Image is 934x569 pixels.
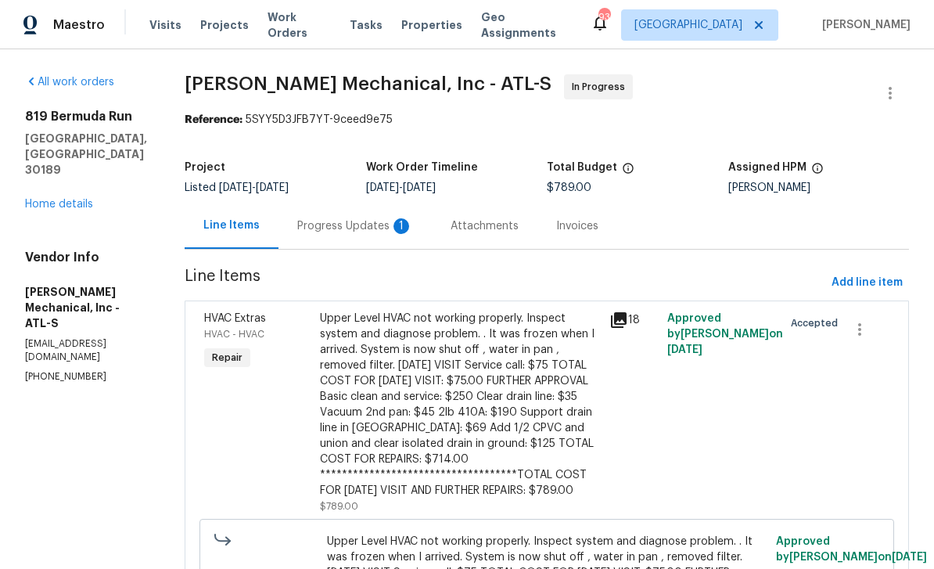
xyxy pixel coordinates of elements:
a: All work orders [25,77,114,88]
span: [DATE] [667,344,702,355]
span: [PERSON_NAME] [816,17,911,33]
span: $789.00 [320,502,358,511]
span: HVAC - HVAC [204,330,264,339]
span: Repair [206,350,249,366]
div: 93 [598,9,609,25]
span: Line Items [185,268,825,297]
span: Approved by [PERSON_NAME] on [667,313,783,355]
span: The hpm assigned to this work order. [811,162,824,182]
span: Accepted [791,315,844,331]
span: Maestro [53,17,105,33]
h5: Total Budget [547,162,617,173]
span: Visits [149,17,181,33]
span: Tasks [350,20,383,31]
button: Add line item [825,268,909,297]
div: 18 [609,311,658,330]
span: [DATE] [256,182,289,193]
p: [PHONE_NUMBER] [25,370,147,384]
span: $789.00 [547,182,591,193]
span: The total cost of line items that have been proposed by Opendoor. This sum includes line items th... [622,162,634,182]
h2: 819 Bermuda Run [25,109,147,124]
span: In Progress [572,79,631,95]
h5: Work Order Timeline [366,162,478,173]
span: [DATE] [892,552,927,563]
span: - [366,182,436,193]
p: [EMAIL_ADDRESS][DOMAIN_NAME] [25,337,147,364]
h5: Project [185,162,225,173]
h4: Vendor Info [25,250,147,265]
div: Progress Updates [297,218,413,234]
h5: Assigned HPM [728,162,806,173]
span: Properties [401,17,462,33]
span: - [219,182,289,193]
span: [DATE] [403,182,436,193]
span: Approved by [PERSON_NAME] on [776,536,927,563]
b: Reference: [185,114,242,125]
span: Geo Assignments [481,9,572,41]
div: [PERSON_NAME] [728,182,910,193]
div: Attachments [451,218,519,234]
h5: [PERSON_NAME] Mechanical, Inc - ATL-S [25,284,147,331]
span: [DATE] [366,182,399,193]
div: 1 [393,218,409,234]
span: Projects [200,17,249,33]
span: [GEOGRAPHIC_DATA] [634,17,742,33]
div: Invoices [556,218,598,234]
span: [PERSON_NAME] Mechanical, Inc - ATL-S [185,74,551,93]
span: HVAC Extras [204,313,266,324]
div: 5SYY5D3JFB7YT-9ceed9e75 [185,112,909,128]
div: Line Items [203,218,260,233]
h5: [GEOGRAPHIC_DATA], [GEOGRAPHIC_DATA] 30189 [25,131,147,178]
span: Add line item [832,273,903,293]
div: Upper Level HVAC not working properly. Inspect system and diagnose problem. . It was frozen when ... [320,311,600,499]
span: Listed [185,182,289,193]
span: [DATE] [219,182,252,193]
a: Home details [25,199,93,210]
span: Work Orders [268,9,331,41]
